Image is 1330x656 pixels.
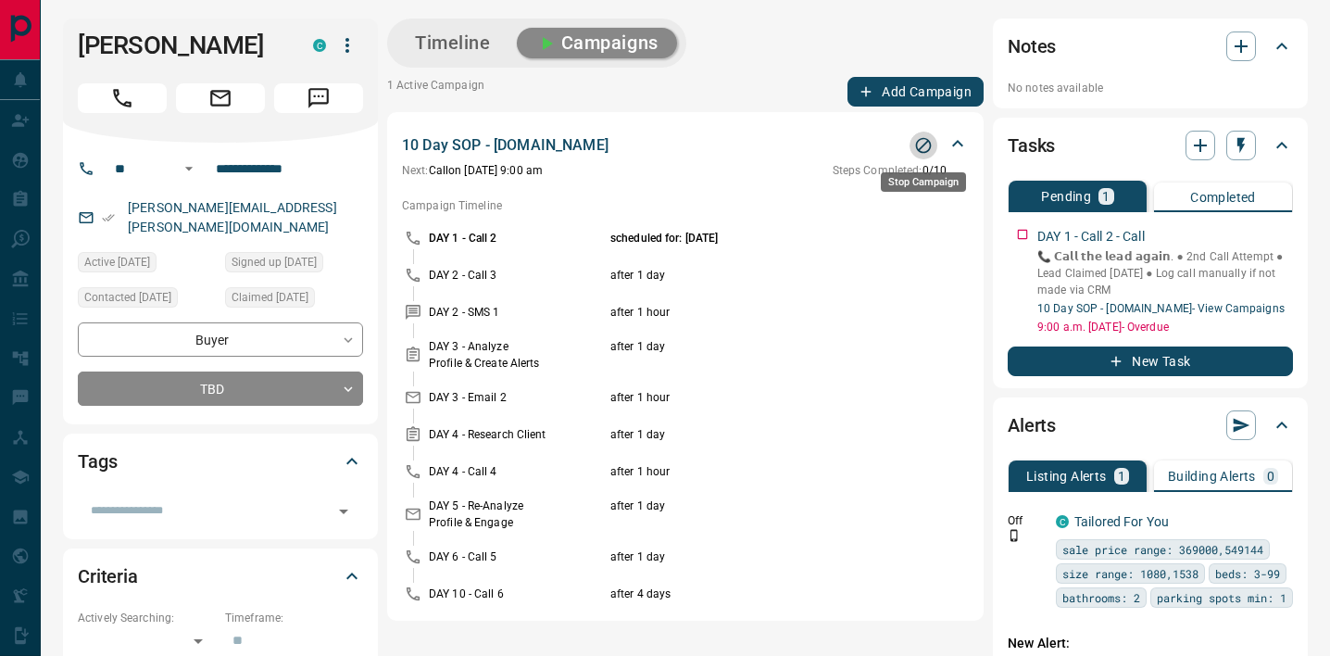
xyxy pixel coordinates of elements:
[402,164,429,177] span: Next:
[402,134,609,157] p: 10 Day SOP - [DOMAIN_NAME]
[1037,248,1293,298] p: 📞 𝗖𝗮𝗹𝗹 𝘁𝗵𝗲 𝗹𝗲𝗮𝗱 𝗮𝗴𝗮𝗶𝗻. ● 2nd Call Attempt ● Lead Claimed [DATE] ‎● Log call manually if not made ...
[1008,347,1293,376] button: New Task
[1062,564,1198,583] span: size range: 1080,1538
[78,287,216,313] div: Fri Sep 05 2025
[176,83,265,113] span: Email
[78,561,138,591] h2: Criteria
[1008,410,1056,440] h2: Alerts
[225,252,363,278] div: Thu Sep 04 2025
[1008,80,1293,96] p: No notes available
[1041,190,1091,203] p: Pending
[610,267,905,284] p: after 1 day
[910,132,937,159] button: Stop Campaign
[178,158,200,180] button: Open
[1074,514,1169,529] a: Tailored For You
[610,230,905,246] p: scheduled for: [DATE]
[610,338,905,372] p: after 1 day
[1037,227,1145,246] p: DAY 1 - Call 2 - Call
[429,426,606,443] p: DAY 4 - Research Client
[1215,564,1280,583] span: beds: 3-99
[78,322,363,357] div: Buyer
[78,447,117,476] h2: Tags
[128,200,337,234] a: [PERSON_NAME][EMAIL_ADDRESS][PERSON_NAME][DOMAIN_NAME]
[610,463,905,480] p: after 1 hour
[232,253,317,271] span: Signed up [DATE]
[225,287,363,313] div: Thu Sep 04 2025
[1037,319,1293,335] p: 9:00 a.m. [DATE] - Overdue
[274,83,363,113] span: Message
[232,288,308,307] span: Claimed [DATE]
[1168,470,1256,483] p: Building Alerts
[84,288,171,307] span: Contacted [DATE]
[1056,515,1069,528] div: condos.ca
[78,83,167,113] span: Call
[517,28,677,58] button: Campaigns
[1008,24,1293,69] div: Notes
[1008,123,1293,168] div: Tasks
[429,498,606,531] p: DAY 5 - Re-Analyze Profile & Engage
[1062,588,1140,607] span: bathrooms: 2
[881,172,966,192] div: Stop Campaign
[78,31,285,60] h1: [PERSON_NAME]
[1102,190,1110,203] p: 1
[1157,588,1286,607] span: parking spots min: 1
[610,586,905,602] p: after 4 days
[225,610,363,626] p: Timeframe:
[833,162,947,179] p: 0 / 10
[1008,32,1056,61] h2: Notes
[610,498,905,531] p: after 1 day
[102,211,115,224] svg: Email Verified
[1008,512,1045,529] p: Off
[1190,191,1256,204] p: Completed
[610,549,905,565] p: after 1 day
[429,586,606,602] p: DAY 10 - Call 6
[78,554,363,599] div: Criteria
[847,77,984,107] button: Add Campaign
[1008,529,1021,542] svg: Push Notification Only
[78,610,216,626] p: Actively Searching:
[429,230,606,246] p: DAY 1 - Call 2
[429,267,606,284] p: DAY 2 - Call 3
[429,338,606,372] p: DAY 3 - Analyze Profile & Create Alerts
[402,197,969,214] p: Campaign Timeline
[402,131,969,183] div: 10 Day SOP - [DOMAIN_NAME]Stop CampaignNext:Callon [DATE] 9:00 amSteps Completed:0/10
[429,463,606,480] p: DAY 4 - Call 4
[429,549,606,565] p: DAY 6 - Call 5
[313,39,326,52] div: condos.ca
[833,164,922,177] span: Steps Completed:
[1026,470,1107,483] p: Listing Alerts
[1267,470,1274,483] p: 0
[387,77,484,107] p: 1 Active Campaign
[1008,403,1293,448] div: Alerts
[402,162,543,179] p: Call on [DATE] 9:00 am
[84,253,150,271] span: Active [DATE]
[331,498,357,524] button: Open
[610,426,905,443] p: after 1 day
[610,304,905,321] p: after 1 hour
[1008,131,1055,160] h2: Tasks
[78,372,363,406] div: TBD
[1062,540,1263,559] span: sale price range: 369000,549144
[1008,634,1293,653] p: New Alert:
[1118,470,1125,483] p: 1
[429,304,606,321] p: DAY 2 - SMS 1
[78,252,216,278] div: Fri Sep 05 2025
[429,389,606,406] p: DAY 3 - Email 2
[396,28,509,58] button: Timeline
[78,439,363,484] div: Tags
[610,389,905,406] p: after 1 hour
[1037,302,1285,315] a: 10 Day SOP - [DOMAIN_NAME]- View Campaigns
